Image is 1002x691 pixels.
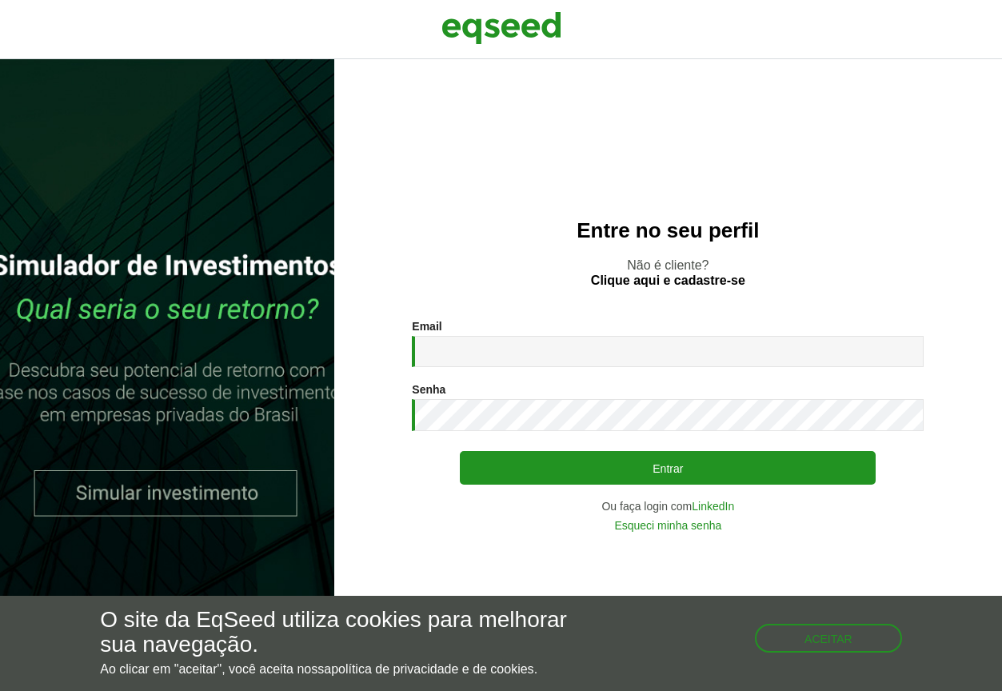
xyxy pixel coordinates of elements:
a: Clique aqui e cadastre-se [591,274,745,287]
a: política de privacidade e de cookies [331,663,534,676]
button: Entrar [460,451,876,485]
label: Senha [412,384,445,395]
p: Não é cliente? [366,258,970,288]
a: Esqueci minha senha [614,520,721,531]
h5: O site da EqSeed utiliza cookies para melhorar sua navegação. [100,608,581,657]
label: Email [412,321,441,332]
p: Ao clicar em "aceitar", você aceita nossa . [100,661,581,677]
a: LinkedIn [692,501,734,512]
button: Aceitar [755,624,902,653]
img: EqSeed Logo [441,8,561,48]
div: Ou faça login com [412,501,924,512]
h2: Entre no seu perfil [366,219,970,242]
